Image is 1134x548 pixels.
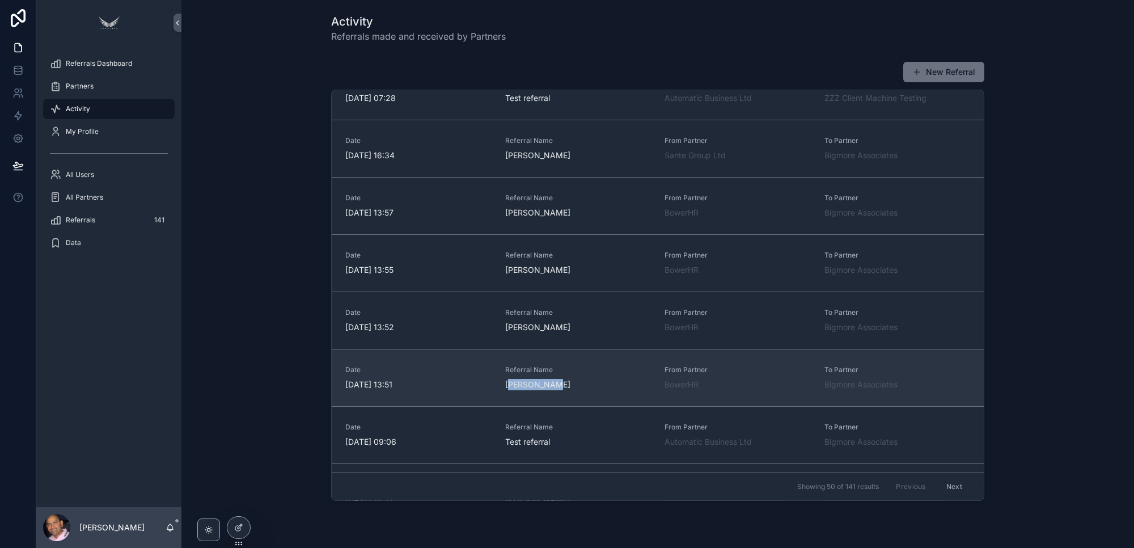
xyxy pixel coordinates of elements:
span: Data [66,238,81,247]
a: Bigmore Associates [824,322,898,333]
span: Date [345,136,492,145]
a: Bigmore Associates [824,150,898,161]
a: All Users [43,165,175,185]
h1: Activity [331,14,506,29]
a: Bigmore Associates [824,379,898,390]
span: From Partner [665,423,811,432]
a: Bigmore Associates [824,207,898,218]
a: Bigmore Associates [824,264,898,276]
a: Activity [43,99,175,119]
span: To Partner [824,136,971,145]
span: From Partner [665,136,811,145]
span: Referral Name [505,423,651,432]
span: Date [345,308,492,317]
img: App logo [95,14,122,32]
a: All Partners [43,187,175,208]
a: Referrals141 [43,210,175,230]
span: Partners [66,82,94,91]
span: Referral Name [505,136,651,145]
a: Sante Group Ltd [665,150,726,161]
span: Test referral [505,92,651,104]
span: My Profile [66,127,99,136]
span: [PERSON_NAME] [505,379,651,390]
a: Automatic Business Ltd [665,436,752,448]
span: All Partners [66,193,103,202]
span: To Partner [824,251,971,260]
span: Referrals made and received by Partners [331,29,506,43]
span: Date [345,251,492,260]
span: [DATE] 09:06 [345,436,492,448]
p: [PERSON_NAME] [79,522,145,533]
span: Referral Name [505,308,651,317]
span: Referral Name [505,365,651,374]
span: Activity [66,104,90,113]
span: [PERSON_NAME] [505,150,651,161]
a: Referrals Dashboard [43,53,175,74]
a: BowerHR [665,207,699,218]
span: To Partner [824,365,971,374]
a: BowerHR [665,322,699,333]
span: [DATE] 13:51 [345,379,492,390]
span: [DATE] 13:55 [345,264,492,276]
span: [PERSON_NAME] [505,264,651,276]
span: [DATE] 13:57 [345,207,492,218]
span: Test referral [505,436,651,448]
a: Bigmore Associates [824,436,898,448]
a: BowerHR [665,264,699,276]
span: All Users [66,170,94,179]
span: [DATE] 13:52 [345,322,492,333]
a: Partners [43,76,175,96]
div: 141 [151,213,168,227]
span: To Partner [824,423,971,432]
span: Date [345,423,492,432]
a: Data [43,233,175,253]
span: [PERSON_NAME] [505,322,651,333]
button: New Referral [903,62,984,82]
a: BowerHR [665,379,699,390]
div: scrollable content [36,45,181,268]
span: From Partner [665,365,811,374]
span: Referral Name [505,251,651,260]
span: Date [345,193,492,203]
span: From Partner [665,251,811,260]
span: Showing 50 of 141 results [797,482,879,491]
span: Date [345,365,492,374]
span: From Partner [665,308,811,317]
span: Referrals Dashboard [66,59,132,68]
span: Referral Name [505,193,651,203]
span: [PERSON_NAME] [505,207,651,218]
a: My Profile [43,121,175,142]
a: Automatic Business Ltd [665,92,752,104]
span: [DATE] 07:28 [345,92,492,104]
span: [DATE] 16:34 [345,150,492,161]
a: ZZZ Client Machine Testing [824,92,926,104]
span: Referrals [66,216,95,225]
span: To Partner [824,308,971,317]
span: To Partner [824,193,971,203]
span: From Partner [665,193,811,203]
button: Next [938,478,970,496]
